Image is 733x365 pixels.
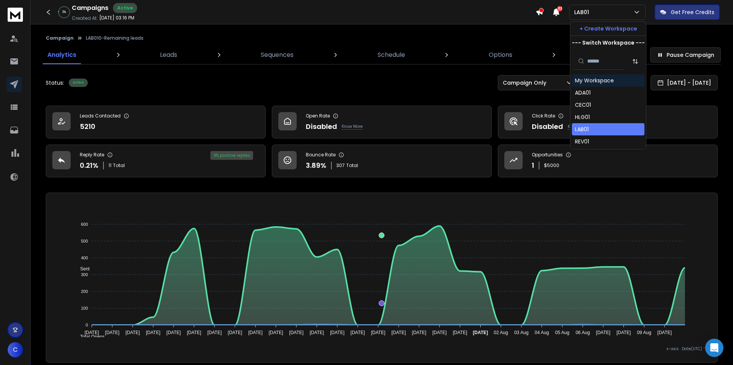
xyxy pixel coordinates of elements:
[473,330,488,335] tspan: [DATE]
[43,46,81,64] a: Analytics
[489,50,512,59] p: Options
[392,330,406,335] tspan: [DATE]
[207,330,222,335] tspan: [DATE]
[146,330,161,335] tspan: [DATE]
[81,256,88,260] tspan: 400
[81,272,88,277] tspan: 300
[572,39,645,47] p: --- Switch Workspace ---
[371,330,386,335] tspan: [DATE]
[306,160,326,171] p: 3.89 %
[575,138,589,145] div: REV01
[248,330,263,335] tspan: [DATE]
[498,145,718,177] a: Opportunities1$5000
[210,151,253,160] div: 9 % positive replies
[574,8,592,16] p: LAB01
[498,106,718,138] a: Click RateDisabledKnow More
[671,8,714,16] p: Get Free Credits
[350,330,365,335] tspan: [DATE]
[342,124,363,130] p: Know More
[289,330,304,335] tspan: [DATE]
[336,162,345,169] span: 307
[378,50,405,59] p: Schedule
[47,50,76,59] p: Analytics
[532,160,534,171] p: 1
[535,330,549,335] tspan: 04 Aug
[160,50,177,59] p: Leads
[330,330,345,335] tspan: [DATE]
[346,162,358,169] span: Total
[81,306,88,310] tspan: 100
[373,46,410,64] a: Schedule
[99,15,134,21] p: [DATE] 03:16 PM
[72,15,98,21] p: Created At:
[532,121,563,132] p: Disabled
[628,54,643,69] button: Sort by Sort A-Z
[72,3,108,13] h1: Campaigns
[617,330,631,335] tspan: [DATE]
[58,346,705,352] p: x-axis : Date(UTC)
[166,330,181,335] tspan: [DATE]
[74,266,90,272] span: Sent
[503,79,549,87] p: Campaign Only
[575,77,614,84] div: My Workspace
[306,152,336,158] p: Bounce Rate
[81,239,88,243] tspan: 500
[575,113,590,121] div: HLG01
[261,50,294,59] p: Sequences
[85,330,99,335] tspan: [DATE]
[580,25,637,32] p: + Create Workspace
[256,46,298,64] a: Sequences
[46,145,266,177] a: Reply Rate0.21%11Total9% positive replies
[80,113,121,119] p: Leads Contacted
[8,8,23,22] img: logo
[651,75,718,90] button: [DATE] - [DATE]
[80,152,104,158] p: Reply Rate
[433,330,447,335] tspan: [DATE]
[86,35,144,41] p: LAB010-Remaining leads
[113,3,137,13] div: Active
[568,124,589,130] p: Know More
[453,330,467,335] tspan: [DATE]
[108,162,111,169] span: 11
[69,79,88,87] div: Active
[655,5,720,20] button: Get Free Credits
[596,330,610,335] tspan: [DATE]
[80,121,95,132] p: 5210
[155,46,182,64] a: Leads
[80,160,98,171] p: 0.21 %
[570,22,646,35] button: + Create Workspace
[532,113,555,119] p: Click Rate
[657,330,672,335] tspan: [DATE]
[576,330,590,335] tspan: 06 Aug
[306,113,330,119] p: Open Rate
[81,222,88,227] tspan: 600
[187,330,202,335] tspan: [DATE]
[272,145,492,177] a: Bounce Rate3.89%307Total
[8,342,23,357] button: C
[650,47,721,63] button: Pause Campaign
[575,101,591,109] div: CEC01
[637,330,651,335] tspan: 09 Aug
[46,35,74,41] button: Campaign
[113,162,125,169] span: Total
[412,330,426,335] tspan: [DATE]
[228,330,242,335] tspan: [DATE]
[484,46,517,64] a: Options
[557,6,562,11] span: 32
[306,121,337,132] p: Disabled
[514,330,528,335] tspan: 03 Aug
[86,323,88,327] tspan: 0
[532,152,563,158] p: Opportunities
[74,334,105,339] span: Total Opens
[105,330,119,335] tspan: [DATE]
[46,79,64,87] p: Status:
[46,106,266,138] a: Leads Contacted5210
[575,89,591,96] div: ADA01
[269,330,283,335] tspan: [DATE]
[62,10,66,14] p: 3 %
[272,106,492,138] a: Open RateDisabledKnow More
[555,330,569,335] tspan: 05 Aug
[575,125,589,133] div: LAB01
